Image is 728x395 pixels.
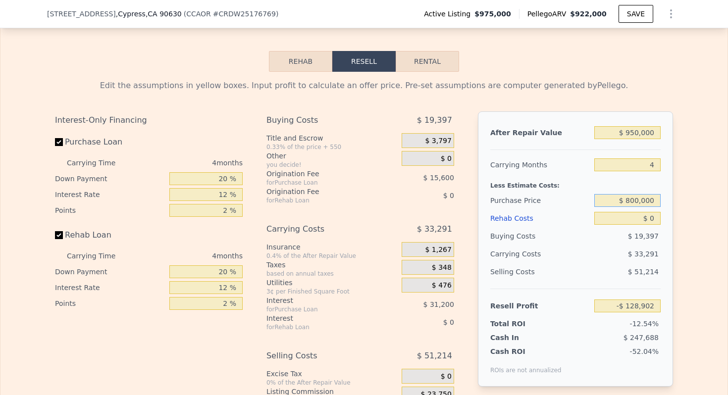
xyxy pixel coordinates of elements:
[490,245,552,263] div: Carrying Costs
[55,226,165,244] label: Rehab Loan
[55,138,63,146] input: Purchase Loan
[474,9,511,19] span: $975,000
[67,155,131,171] div: Carrying Time
[441,372,452,381] span: $ 0
[432,281,452,290] span: $ 476
[332,51,396,72] button: Resell
[490,297,590,315] div: Resell Profit
[490,263,590,281] div: Selling Costs
[213,10,276,18] span: # CRDW25176769
[630,320,659,328] span: -12.54%
[490,356,562,374] div: ROIs are not annualized
[423,300,454,308] span: $ 31,200
[570,10,607,18] span: $922,000
[55,231,63,239] input: Rehab Loan
[417,220,452,238] span: $ 33,291
[55,171,165,187] div: Down Payment
[266,305,377,313] div: for Purchase Loan
[55,280,165,296] div: Interest Rate
[266,296,377,305] div: Interest
[441,154,452,163] span: $ 0
[527,9,571,19] span: Pellego ARV
[619,5,653,23] button: SAVE
[266,161,398,169] div: you decide!
[630,347,659,355] span: -52.04%
[266,242,398,252] div: Insurance
[266,169,377,179] div: Origination Fee
[443,192,454,199] span: $ 0
[490,333,552,343] div: Cash In
[425,137,451,146] span: $ 3,797
[266,143,398,151] div: 0.33% of the price + 550
[490,192,590,209] div: Purchase Price
[266,133,398,143] div: Title and Escrow
[266,197,377,204] div: for Rehab Loan
[624,334,659,342] span: $ 247,688
[266,313,377,323] div: Interest
[661,4,681,24] button: Show Options
[432,263,452,272] span: $ 348
[490,124,590,142] div: After Repair Value
[266,151,398,161] div: Other
[55,80,673,92] div: Edit the assumptions in yellow boxes. Input profit to calculate an offer price. Pre-set assumptio...
[443,318,454,326] span: $ 0
[55,202,165,218] div: Points
[266,270,398,278] div: based on annual taxes
[266,323,377,331] div: for Rehab Loan
[135,248,243,264] div: 4 months
[266,252,398,260] div: 0.4% of the After Repair Value
[146,10,182,18] span: , CA 90630
[424,9,474,19] span: Active Listing
[423,174,454,182] span: $ 15,600
[417,347,452,365] span: $ 51,214
[55,187,165,202] div: Interest Rate
[396,51,459,72] button: Rental
[266,347,377,365] div: Selling Costs
[628,268,659,276] span: $ 51,214
[490,209,590,227] div: Rehab Costs
[47,9,116,19] span: [STREET_ADDRESS]
[417,111,452,129] span: $ 19,397
[269,51,332,72] button: Rehab
[425,246,451,254] span: $ 1,267
[266,260,398,270] div: Taxes
[266,288,398,296] div: 3¢ per Finished Square Foot
[266,111,377,129] div: Buying Costs
[55,296,165,311] div: Points
[490,319,552,329] div: Total ROI
[628,250,659,258] span: $ 33,291
[55,264,165,280] div: Down Payment
[135,155,243,171] div: 4 months
[55,133,165,151] label: Purchase Loan
[266,278,398,288] div: Utilities
[184,9,279,19] div: ( )
[490,156,590,174] div: Carrying Months
[67,248,131,264] div: Carrying Time
[266,220,377,238] div: Carrying Costs
[266,179,377,187] div: for Purchase Loan
[490,346,562,356] div: Cash ROI
[490,174,661,192] div: Less Estimate Costs:
[266,369,398,379] div: Excise Tax
[116,9,182,19] span: , Cypress
[266,379,398,387] div: 0% of the After Repair Value
[266,187,377,197] div: Origination Fee
[490,227,590,245] div: Buying Costs
[628,232,659,240] span: $ 19,397
[186,10,211,18] span: CCAOR
[55,111,243,129] div: Interest-Only Financing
